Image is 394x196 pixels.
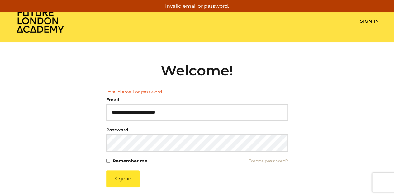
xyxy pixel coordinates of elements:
p: Invalid email or password. [2,2,392,10]
button: Sign in [106,170,140,187]
label: Remember me [113,157,147,165]
a: Sign In [360,18,379,24]
h2: Welcome! [106,62,288,79]
li: Invalid email or password. [106,89,288,95]
label: Password [106,125,128,134]
a: Forgot password? [248,157,288,165]
img: Home Page [15,8,65,33]
label: Email [106,95,119,104]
